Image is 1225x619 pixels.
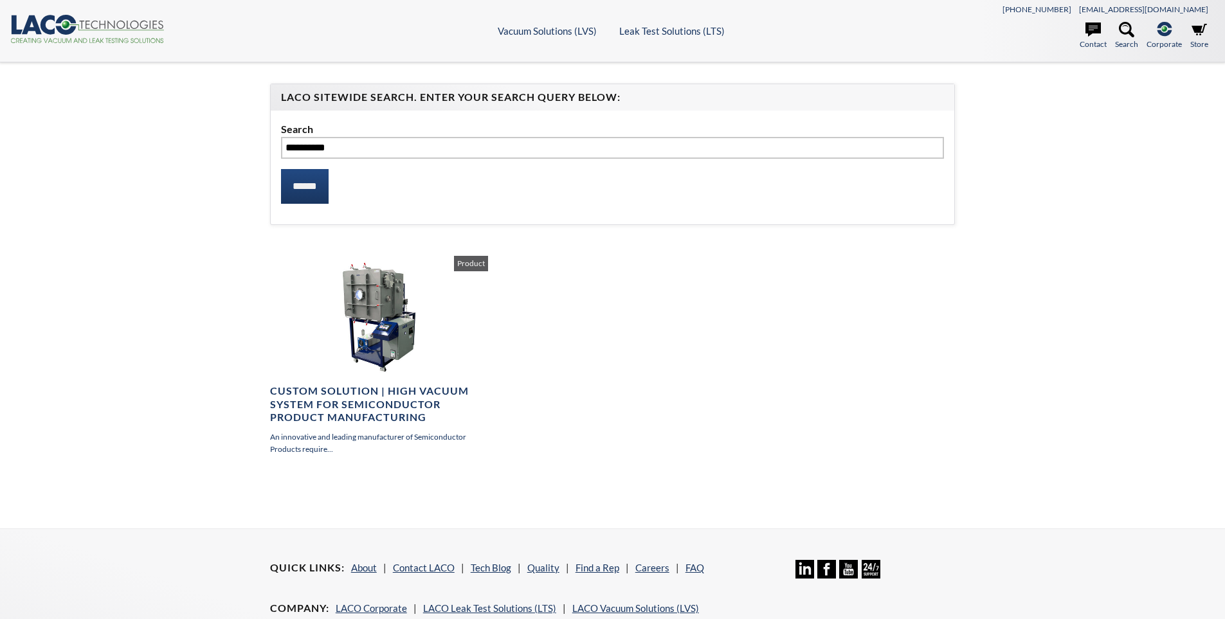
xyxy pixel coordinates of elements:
a: Search [1115,22,1138,50]
a: Find a Rep [576,562,619,573]
img: 24/7 Support Icon [862,560,880,579]
a: LACO Leak Test Solutions (LTS) [423,602,556,614]
a: [EMAIL_ADDRESS][DOMAIN_NAME] [1079,4,1208,14]
a: Tech Blog [471,562,511,573]
a: Contact [1080,22,1107,50]
a: LACO Vacuum Solutions (LVS) [572,602,699,614]
a: Custom Solution | High Vacuum System for Semiconductor Product Manufacturing An innovative and le... [270,256,488,456]
span: Product [454,256,488,271]
a: [PHONE_NUMBER] [1003,4,1071,14]
a: Contact LACO [393,562,455,573]
a: Careers [635,562,669,573]
p: An innovative and leading manufacturer of Semiconductor Products require... [270,431,488,455]
h4: Company [270,602,329,615]
a: Leak Test Solutions (LTS) [619,25,725,37]
span: Corporate [1147,38,1182,50]
h4: Custom Solution | High Vacuum System for Semiconductor Product Manufacturing [270,384,488,424]
a: Store [1190,22,1208,50]
h4: Quick Links [270,561,345,575]
h4: LACO Sitewide Search. Enter your Search Query Below: [281,91,945,104]
a: 24/7 Support [862,569,880,580]
a: About [351,562,377,573]
a: LACO Corporate [336,602,407,614]
a: Vacuum Solutions (LVS) [498,25,597,37]
label: Search [281,121,945,138]
a: Quality [527,562,559,573]
a: FAQ [685,562,704,573]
